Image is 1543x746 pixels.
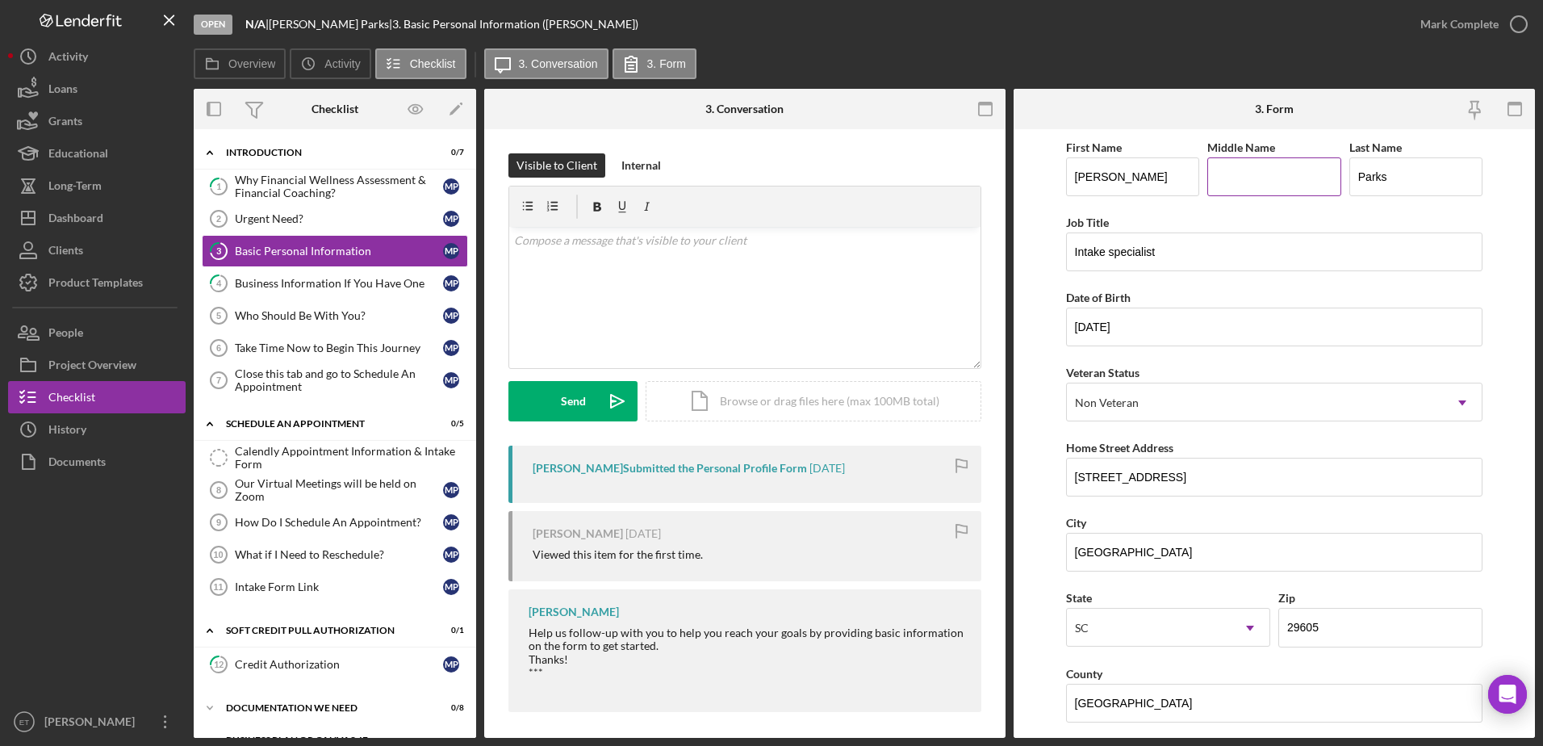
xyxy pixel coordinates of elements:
[8,137,186,170] button: Educational
[1066,441,1173,455] label: Home Street Address
[392,18,638,31] div: 3. Basic Personal Information ([PERSON_NAME])
[1404,8,1535,40] button: Mark Complete
[235,342,443,354] div: Take Time Now to Begin This Journey
[48,40,88,77] div: Activity
[443,514,459,530] div: M P
[1488,675,1527,714] div: Open Intercom Messenger
[8,234,186,266] a: Clients
[202,267,468,300] a: 4Business Information If You Have OneMP
[48,266,143,303] div: Product Templates
[1066,291,1131,304] label: Date of Birth
[443,482,459,498] div: M P
[216,245,221,256] tspan: 3
[1075,622,1089,635] div: SC
[202,170,468,203] a: 1Why Financial Wellness Assessment & Financial Coaching?MP
[202,203,468,235] a: 2Urgent Need?MP
[228,57,275,70] label: Overview
[48,446,106,482] div: Documents
[8,170,186,202] a: Long-Term
[216,214,221,224] tspan: 2
[324,57,360,70] label: Activity
[8,73,186,105] button: Loans
[8,381,186,413] a: Checklist
[519,57,598,70] label: 3. Conversation
[443,178,459,195] div: M P
[435,419,464,429] div: 0 / 5
[647,57,686,70] label: 3. Form
[443,211,459,227] div: M P
[19,718,29,727] text: ET
[1255,103,1294,115] div: 3. Form
[621,153,661,178] div: Internal
[194,15,232,35] div: Open
[48,349,136,385] div: Project Overview
[202,539,468,571] a: 10What if I Need to Reschedule?MP
[8,266,186,299] button: Product Templates
[312,103,358,115] div: Checklist
[8,202,186,234] button: Dashboard
[48,316,83,353] div: People
[443,372,459,388] div: M P
[705,103,784,115] div: 3. Conversation
[8,446,186,478] a: Documents
[1207,140,1275,154] label: Middle Name
[202,571,468,603] a: 11Intake Form LinkMP
[8,40,186,73] button: Activity
[202,364,468,396] a: 7Close this tab and go to Schedule An AppointmentMP
[245,18,269,31] div: |
[235,212,443,225] div: Urgent Need?
[410,57,456,70] label: Checklist
[1075,396,1139,409] div: Non Veteran
[235,516,443,529] div: How Do I Schedule An Appointment?
[443,656,459,673] div: M P
[1420,8,1499,40] div: Mark Complete
[533,527,623,540] div: [PERSON_NAME]
[8,413,186,446] button: History
[269,18,392,31] div: [PERSON_NAME] Parks |
[202,648,468,681] a: 12Credit AuthorizationMP
[194,48,286,79] button: Overview
[375,48,466,79] button: Checklist
[40,706,145,742] div: [PERSON_NAME]
[216,311,221,321] tspan: 5
[529,606,619,618] div: [PERSON_NAME]
[8,349,186,381] button: Project Overview
[1066,516,1086,530] label: City
[235,174,443,199] div: Why Financial Wellness Assessment & Financial Coaching?
[516,153,597,178] div: Visible to Client
[216,343,221,353] tspan: 6
[48,105,82,141] div: Grants
[48,234,83,270] div: Clients
[443,340,459,356] div: M P
[443,275,459,291] div: M P
[8,105,186,137] a: Grants
[202,300,468,332] a: 5Who Should Be With You?MP
[508,153,605,178] button: Visible to Client
[443,547,459,563] div: M P
[435,626,464,635] div: 0 / 1
[533,548,703,561] div: Viewed this item for the first time.
[529,627,965,652] div: Help us follow-up with you to help you reach your goals by providing basic information on the for...
[48,202,103,238] div: Dashboard
[216,485,221,495] tspan: 8
[202,506,468,539] a: 9How Do I Schedule An Appointment?MP
[8,316,186,349] button: People
[613,48,696,79] button: 3. Form
[508,381,638,421] button: Send
[8,706,186,738] button: ET[PERSON_NAME]
[625,527,661,540] time: 2025-08-10 01:16
[202,474,468,506] a: 8Our Virtual Meetings will be held on ZoomMP
[213,582,223,592] tspan: 11
[235,477,443,503] div: Our Virtual Meetings will be held on Zoom
[235,445,467,471] div: Calendly Appointment Information & Intake Form
[202,332,468,364] a: 6Take Time Now to Begin This JourneyMP
[216,518,221,527] tspan: 9
[216,375,221,385] tspan: 7
[235,580,443,593] div: Intake Form Link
